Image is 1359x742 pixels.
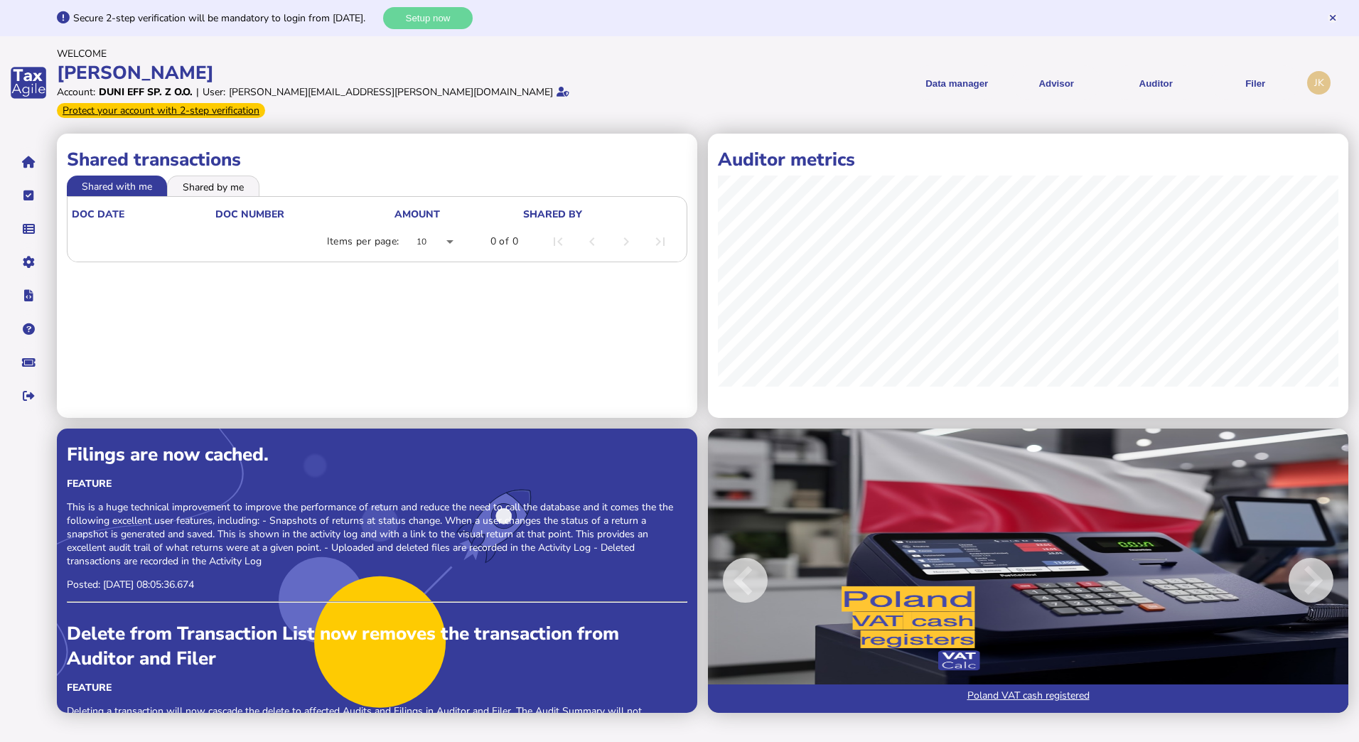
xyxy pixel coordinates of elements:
div: doc number [215,208,284,221]
img: Image for blog post: Poland VAT cash registered [708,429,1348,713]
div: Amount [394,208,440,221]
li: Shared by me [167,176,259,195]
div: From Oct 1, 2025, 2-step verification will be required to login. Set it up now... [57,103,265,118]
div: 0 of 0 [490,235,518,249]
div: Feature [67,477,687,490]
button: Data manager [14,214,43,244]
button: Previous [708,439,827,723]
div: Amount [394,208,522,221]
p: This is a huge technical improvement to improve the performance of return and reduce the need to ... [67,500,687,568]
button: Manage settings [14,247,43,277]
button: Shows a dropdown of Data manager options [912,65,1001,100]
div: | [196,85,199,99]
div: Filings are now cached. [67,442,687,467]
div: Secure 2-step verification will be mandatory to login from [DATE]. [73,11,380,25]
div: Profile settings [1307,71,1331,95]
div: doc date [72,208,124,221]
h1: Shared transactions [67,147,687,172]
button: Sign out [14,381,43,411]
button: Next [1229,439,1348,723]
button: Hide message [1328,13,1338,23]
p: Posted: [DATE] 08:05:36.674 [67,578,687,591]
h1: Auditor metrics [718,147,1338,172]
div: doc number [215,208,393,221]
button: Filer [1210,65,1300,100]
div: User: [203,85,225,99]
button: Home [14,147,43,177]
div: Items per page: [327,235,399,249]
button: Tasks [14,181,43,210]
i: Data manager [23,229,35,230]
div: [PERSON_NAME][EMAIL_ADDRESS][PERSON_NAME][DOMAIN_NAME] [229,85,553,99]
menu: navigate products [682,65,1301,100]
button: Raise a support ticket [14,348,43,377]
a: Poland VAT cash registered [708,684,1348,713]
div: Account: [57,85,95,99]
button: Auditor [1111,65,1200,100]
div: Duni EFF Sp. z o.o. [99,85,193,99]
i: Email verified [557,87,569,97]
div: [PERSON_NAME] [57,60,675,85]
div: Welcome [57,47,675,60]
button: Help pages [14,314,43,344]
div: Feature [67,681,687,694]
div: Delete from Transaction List now removes the transaction from Auditor and Filer [67,621,687,671]
button: Setup now [383,7,473,29]
div: shared by [523,208,582,221]
button: Shows a dropdown of VAT Advisor options [1011,65,1101,100]
li: Shared with me [67,176,167,195]
div: doc date [72,208,214,221]
button: Developer hub links [14,281,43,311]
div: shared by [523,208,679,221]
